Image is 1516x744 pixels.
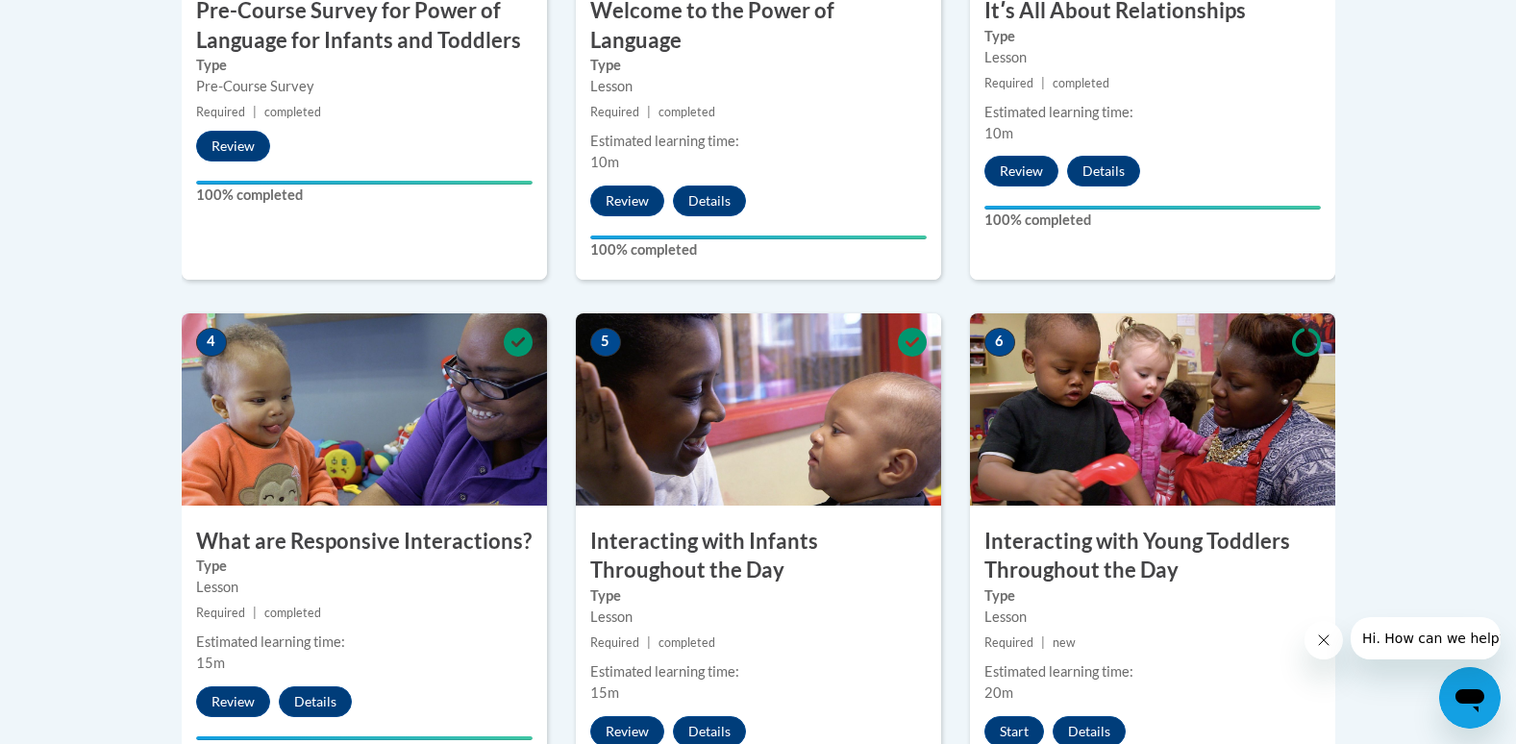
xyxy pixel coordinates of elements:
[984,661,1321,682] div: Estimated learning time:
[196,181,533,185] div: Your progress
[196,655,225,671] span: 15m
[984,102,1321,123] div: Estimated learning time:
[196,736,533,740] div: Your progress
[590,328,621,357] span: 5
[647,105,651,119] span: |
[1439,667,1501,729] iframe: Button to launch messaging window
[590,236,927,239] div: Your progress
[196,632,533,653] div: Estimated learning time:
[196,76,533,97] div: Pre-Course Survey
[984,26,1321,47] label: Type
[984,125,1013,141] span: 10m
[590,154,619,170] span: 10m
[590,585,927,607] label: Type
[196,105,245,119] span: Required
[984,684,1013,701] span: 20m
[984,635,1033,650] span: Required
[1041,635,1045,650] span: |
[182,313,547,506] img: Course Image
[196,131,270,161] button: Review
[659,635,715,650] span: completed
[590,76,927,97] div: Lesson
[984,210,1321,231] label: 100% completed
[970,313,1335,506] img: Course Image
[576,313,941,506] img: Course Image
[196,686,270,717] button: Review
[984,76,1033,90] span: Required
[1053,76,1109,90] span: completed
[196,606,245,620] span: Required
[590,661,927,682] div: Estimated learning time:
[590,635,639,650] span: Required
[264,606,321,620] span: completed
[590,239,927,260] label: 100% completed
[1053,635,1076,650] span: new
[253,105,257,119] span: |
[984,206,1321,210] div: Your progress
[182,527,547,557] h3: What are Responsive Interactions?
[673,186,746,216] button: Details
[590,607,927,628] div: Lesson
[647,635,651,650] span: |
[196,328,227,357] span: 4
[196,55,533,76] label: Type
[590,186,664,216] button: Review
[196,185,533,206] label: 100% completed
[970,527,1335,586] h3: Interacting with Young Toddlers Throughout the Day
[12,13,156,29] span: Hi. How can we help?
[984,328,1015,357] span: 6
[590,55,927,76] label: Type
[1351,617,1501,659] iframe: Message from company
[1041,76,1045,90] span: |
[984,607,1321,628] div: Lesson
[590,105,639,119] span: Required
[253,606,257,620] span: |
[196,577,533,598] div: Lesson
[984,585,1321,607] label: Type
[659,105,715,119] span: completed
[984,156,1058,186] button: Review
[576,527,941,586] h3: Interacting with Infants Throughout the Day
[590,684,619,701] span: 15m
[1067,156,1140,186] button: Details
[196,556,533,577] label: Type
[984,47,1321,68] div: Lesson
[264,105,321,119] span: completed
[1305,621,1343,659] iframe: Close message
[279,686,352,717] button: Details
[590,131,927,152] div: Estimated learning time:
